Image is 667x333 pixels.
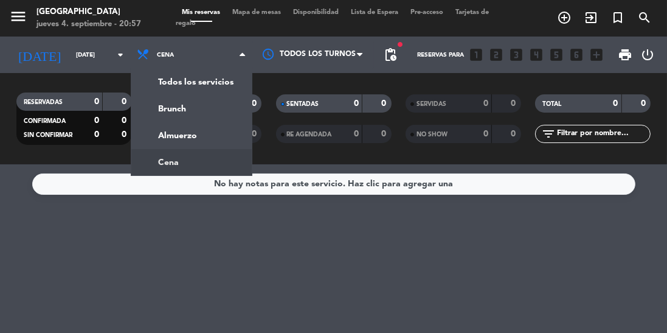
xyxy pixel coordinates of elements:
span: Pre-acceso [404,9,449,16]
i: looks_6 [569,47,584,63]
i: exit_to_app [584,10,598,25]
span: fiber_manual_record [396,41,404,48]
span: Reservas para [417,52,464,58]
a: Brunch [131,96,252,122]
i: power_settings_new [640,47,655,62]
strong: 0 [252,130,259,138]
div: [GEOGRAPHIC_DATA] [36,6,141,18]
i: looks_two [488,47,504,63]
span: SERVIDAS [416,101,446,107]
i: arrow_drop_down [113,47,128,62]
strong: 0 [122,130,129,139]
span: RESERVADAS [24,99,63,105]
span: print [618,47,632,62]
a: Todos los servicios [131,69,252,96]
strong: 0 [613,99,618,108]
span: NO SHOW [416,131,448,138]
strong: 0 [122,116,129,125]
span: SIN CONFIRMAR [24,132,72,138]
strong: 0 [252,99,259,108]
strong: 0 [641,99,648,108]
i: filter_list [541,127,556,141]
span: RE AGENDADA [287,131,332,138]
a: Almuerzo [131,122,252,149]
strong: 0 [483,130,488,138]
span: Cena [157,52,174,58]
button: menu [9,7,27,30]
input: Filtrar por nombre... [556,127,650,141]
strong: 0 [511,99,518,108]
strong: 0 [511,130,518,138]
i: looks_one [468,47,484,63]
strong: 0 [94,130,99,139]
span: TOTAL [542,101,561,107]
strong: 0 [483,99,488,108]
span: SENTADAS [287,101,319,107]
strong: 0 [94,97,99,106]
strong: 0 [354,130,359,138]
div: jueves 4. septiembre - 20:57 [36,18,141,30]
strong: 0 [122,97,129,106]
i: turned_in_not [610,10,625,25]
span: Lista de Espera [345,9,404,16]
div: No hay notas para este servicio. Haz clic para agregar una [214,177,453,191]
strong: 0 [354,99,359,108]
i: looks_4 [528,47,544,63]
span: CONFIRMADA [24,118,66,124]
i: add_circle_outline [557,10,572,25]
span: Disponibilidad [287,9,345,16]
span: Mapa de mesas [226,9,287,16]
strong: 0 [94,116,99,125]
i: looks_5 [548,47,564,63]
div: LOG OUT [637,37,658,73]
i: [DATE] [9,42,70,68]
strong: 0 [381,99,389,108]
i: add_box [589,47,604,63]
strong: 0 [381,130,389,138]
span: pending_actions [383,47,398,62]
a: Cena [131,149,252,176]
span: Mis reservas [176,9,226,16]
i: menu [9,7,27,26]
i: looks_3 [508,47,524,63]
i: search [637,10,652,25]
